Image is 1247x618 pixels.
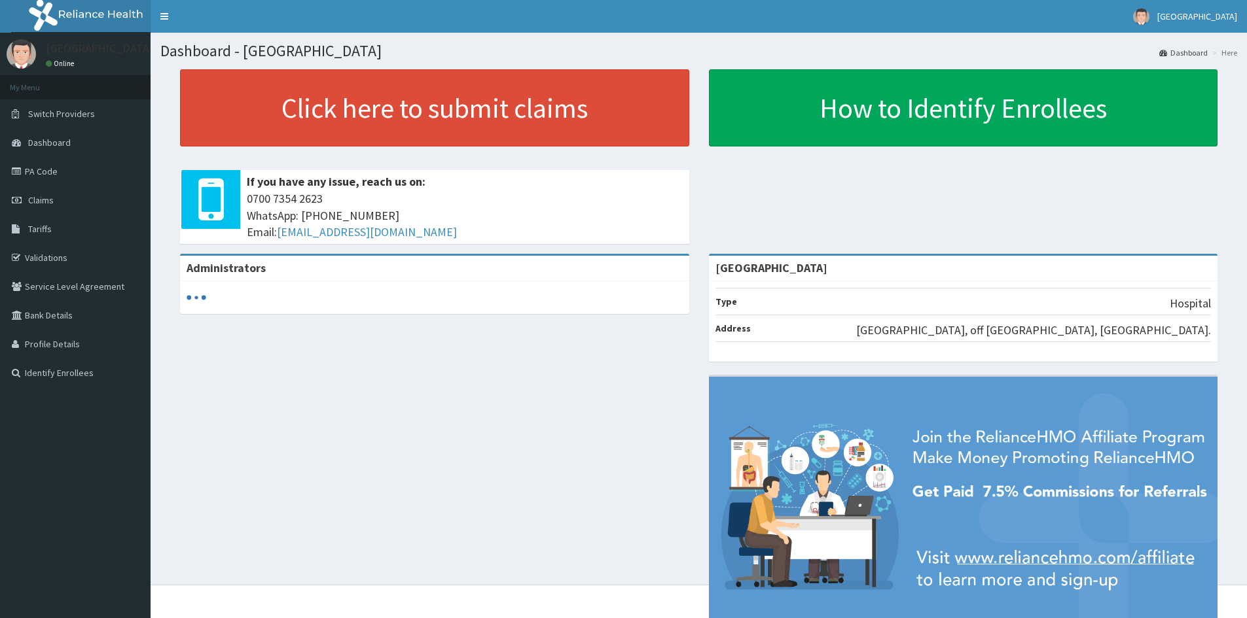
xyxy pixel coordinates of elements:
[160,43,1237,60] h1: Dashboard - [GEOGRAPHIC_DATA]
[709,69,1218,146] a: How to Identify Enrollees
[46,59,77,68] a: Online
[1133,9,1149,25] img: User Image
[1170,295,1211,312] p: Hospital
[187,288,206,307] svg: audio-loading
[28,137,71,148] span: Dashboard
[1157,10,1237,22] span: [GEOGRAPHIC_DATA]
[28,108,95,120] span: Switch Providers
[7,39,36,69] img: User Image
[1159,47,1208,58] a: Dashboard
[715,260,827,275] strong: [GEOGRAPHIC_DATA]
[277,224,457,239] a: [EMAIL_ADDRESS][DOMAIN_NAME]
[187,260,266,275] b: Administrators
[856,322,1211,339] p: [GEOGRAPHIC_DATA], off [GEOGRAPHIC_DATA], [GEOGRAPHIC_DATA].
[1209,47,1237,58] li: Here
[247,190,683,241] span: 0700 7354 2623 WhatsApp: [PHONE_NUMBER] Email:
[180,69,689,146] a: Click here to submit claims
[715,296,737,307] b: Type
[46,43,154,54] p: [GEOGRAPHIC_DATA]
[247,174,425,189] b: If you have any issue, reach us on:
[28,223,52,235] span: Tariffs
[28,194,54,206] span: Claims
[715,322,751,334] b: Address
